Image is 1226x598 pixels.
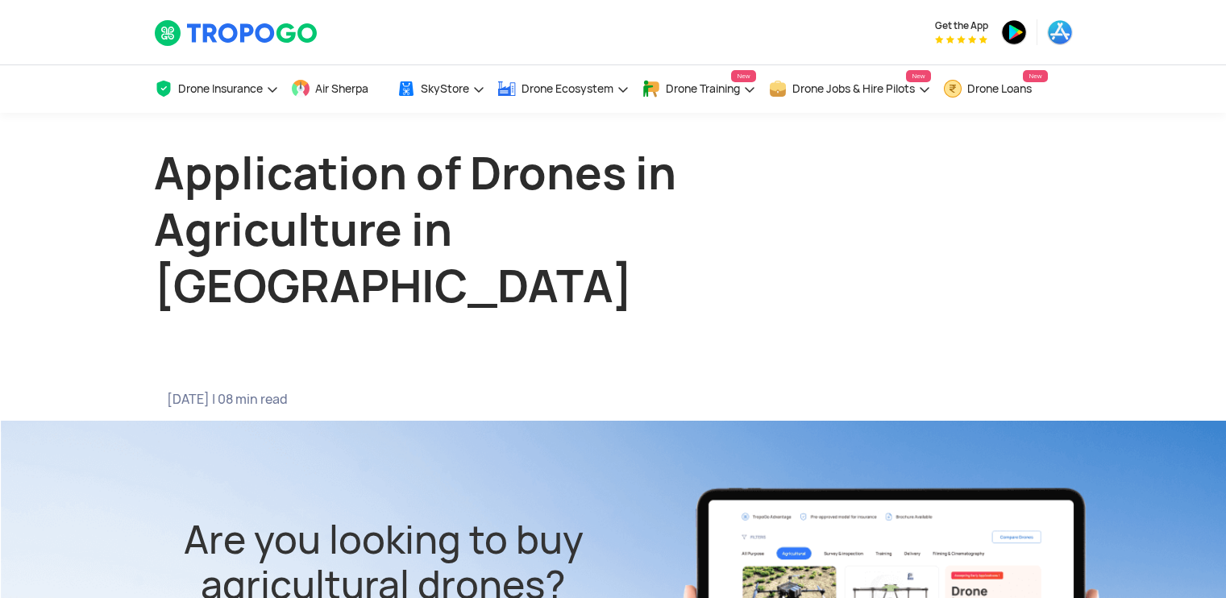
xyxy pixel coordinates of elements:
img: TropoGo Logo [154,19,319,47]
span: New [731,70,755,82]
a: Air Sherpa [291,65,384,113]
img: ic_appstore.png [1047,19,1073,45]
span: New [1023,70,1047,82]
a: Drone Insurance [154,65,279,113]
span: SkyStore [421,82,469,95]
span: Drone Training [666,82,740,95]
a: Drone TrainingNew [642,65,756,113]
img: ic_playstore.png [1001,19,1027,45]
h1: Application of Drones in Agriculture in [GEOGRAPHIC_DATA] [154,145,758,314]
a: Drone Jobs & Hire PilotsNew [768,65,931,113]
span: Drone Insurance [178,82,263,95]
img: App Raking [935,35,987,44]
span: Get the App [935,19,988,32]
a: Drone LoansNew [943,65,1048,113]
span: Drone Loans [967,82,1032,95]
span: New [906,70,930,82]
span: [DATE] | 08 min read [167,392,588,408]
a: SkyStore [397,65,485,113]
span: Drone Jobs & Hire Pilots [792,82,915,95]
a: Drone Ecosystem [497,65,630,113]
span: Drone Ecosystem [522,82,613,95]
span: Air Sherpa [315,82,368,95]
